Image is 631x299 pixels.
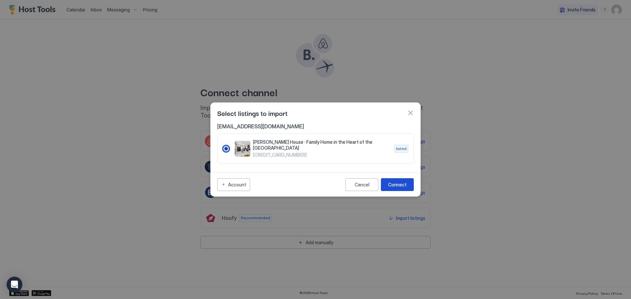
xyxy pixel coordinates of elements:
[381,178,414,191] button: Connect
[223,139,408,158] div: 593513880842034737
[217,178,250,191] button: Account
[223,139,408,158] div: RadioGroup
[355,182,369,187] div: Cancel
[217,123,414,130] span: [EMAIL_ADDRESS][DOMAIN_NAME]
[253,152,389,158] span: [CREDIT_CARD_NUMBER]
[388,181,407,188] div: Connect
[396,146,407,152] span: listed
[228,181,246,188] div: Account
[345,178,378,191] button: Cancel
[7,277,22,292] div: Open Intercom Messenger
[253,139,389,151] span: [PERSON_NAME] House · Family Home in the Heart of the [GEOGRAPHIC_DATA]
[235,141,250,157] div: listing image
[217,108,288,118] span: Select listings to import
